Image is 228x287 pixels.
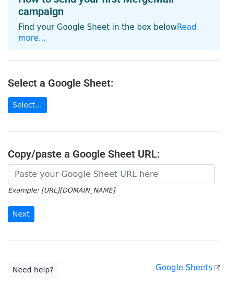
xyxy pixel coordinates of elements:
[8,262,58,278] a: Need help?
[8,77,220,89] h4: Select a Google Sheet:
[155,263,220,272] a: Google Sheets
[8,206,34,222] input: Next
[18,22,197,43] a: Read more...
[8,186,115,194] small: Example: [URL][DOMAIN_NAME]
[8,148,220,160] h4: Copy/paste a Google Sheet URL:
[8,97,47,113] a: Select...
[8,164,215,184] input: Paste your Google Sheet URL here
[176,237,228,287] iframe: Chat Widget
[18,22,210,44] p: Find your Google Sheet in the box below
